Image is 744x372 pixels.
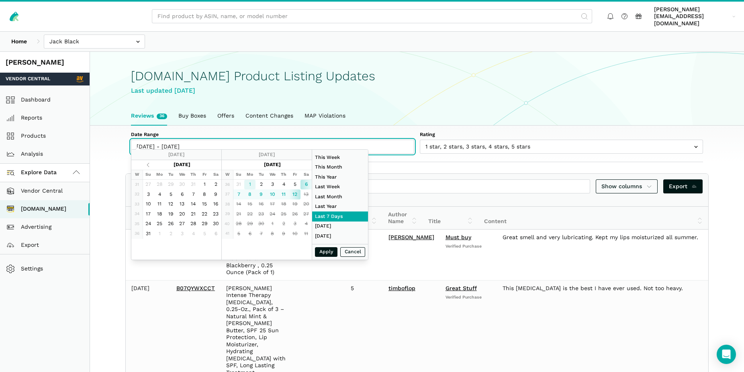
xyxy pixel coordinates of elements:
[176,285,215,291] a: B07QYWXCCT
[6,57,84,67] div: [PERSON_NAME]
[233,180,244,190] td: 31
[233,189,244,199] td: 7
[126,230,171,281] td: [DATE]
[717,345,736,364] div: Open Intercom Messenger
[478,207,708,230] th: Content: activate to sort column ascending
[222,219,233,229] td: 40
[289,229,300,239] td: 10
[312,152,368,163] li: This Week
[654,6,730,27] span: [PERSON_NAME][EMAIL_ADDRESS][DOMAIN_NAME]
[278,209,289,219] td: 25
[199,189,210,199] td: 8
[165,170,176,180] th: Tu
[143,170,154,180] th: Su
[131,209,143,219] td: 34
[255,170,267,180] th: Tu
[312,163,368,173] li: This Month
[222,170,233,180] th: W
[312,222,368,232] li: [DATE]
[199,209,210,219] td: 22
[165,180,176,190] td: 29
[382,207,423,230] th: Author Name: activate to sort column ascending
[289,199,300,209] td: 19
[210,199,221,209] td: 16
[188,180,199,190] td: 31
[222,180,233,190] td: 36
[188,170,199,180] th: Th
[143,219,154,229] td: 24
[165,209,176,219] td: 19
[267,219,278,229] td: 1
[126,207,171,230] th: Date: activate to sort column ascending
[420,131,703,138] label: Rating
[210,180,221,190] td: 2
[278,189,289,199] td: 11
[154,180,165,190] td: 28
[188,199,199,209] td: 14
[210,229,221,239] td: 6
[278,229,289,239] td: 9
[154,160,210,170] th: [DATE]
[131,180,143,190] td: 31
[299,107,351,125] a: MAP Violations
[255,189,267,199] td: 9
[131,170,143,180] th: W
[312,211,368,222] li: Last 7 Days
[388,285,415,291] a: timboflop
[312,192,368,202] li: Last Month
[176,229,188,239] td: 3
[289,219,300,229] td: 3
[125,107,173,125] a: Reviews36
[165,199,176,209] td: 12
[165,229,176,239] td: 2
[289,180,300,190] td: 5
[267,170,278,180] th: We
[6,75,50,83] span: Vendor Central
[210,219,221,229] td: 30
[278,219,289,229] td: 2
[267,229,278,239] td: 8
[244,229,255,239] td: 6
[173,107,212,125] a: Buy Boxes
[154,229,165,239] td: 1
[154,199,165,209] td: 11
[669,182,697,191] span: Export
[312,172,368,182] li: This Year
[233,229,244,239] td: 5
[446,234,471,240] a: Must buy
[154,209,165,219] td: 18
[199,199,210,209] td: 15
[315,247,337,257] button: Apply
[199,170,210,180] th: Fr
[420,140,703,154] input: 1 star, 2 stars, 3 stars, 4 stars, 5 stars
[154,219,165,229] td: 25
[423,207,478,230] th: Title: activate to sort column ascending
[154,170,165,180] th: Mo
[210,189,221,199] td: 9
[8,168,57,177] span: Explore Data
[176,170,188,180] th: We
[300,209,312,219] td: 27
[503,285,703,292] div: This [MEDICAL_DATA] is the best I have ever used. Not too heavy.
[188,189,199,199] td: 7
[255,229,267,239] td: 7
[222,199,233,209] td: 38
[244,180,255,190] td: 1
[388,234,434,240] a: [PERSON_NAME]
[44,35,145,49] input: Jack Black
[233,199,244,209] td: 14
[278,170,289,180] th: Th
[131,131,414,138] label: Date Range
[176,219,188,229] td: 27
[131,229,143,239] td: 36
[596,179,658,193] a: Show columns
[233,209,244,219] td: 21
[131,219,143,229] td: 35
[143,189,154,199] td: 3
[210,209,221,219] td: 23
[267,209,278,219] td: 24
[267,199,278,209] td: 17
[233,170,244,180] th: Su
[300,189,312,199] td: 13
[143,180,154,190] td: 27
